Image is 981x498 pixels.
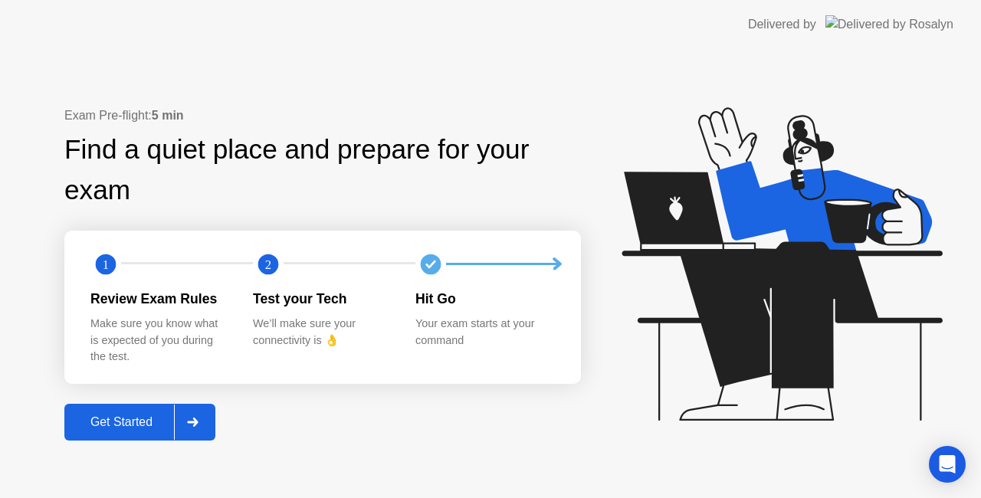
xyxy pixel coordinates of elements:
[103,257,109,271] text: 1
[253,289,391,309] div: Test your Tech
[90,289,228,309] div: Review Exam Rules
[929,446,966,483] div: Open Intercom Messenger
[265,257,271,271] text: 2
[415,316,553,349] div: Your exam starts at your command
[69,415,174,429] div: Get Started
[825,15,953,33] img: Delivered by Rosalyn
[64,129,581,211] div: Find a quiet place and prepare for your exam
[415,289,553,309] div: Hit Go
[152,109,184,122] b: 5 min
[64,106,581,125] div: Exam Pre-flight:
[90,316,228,365] div: Make sure you know what is expected of you during the test.
[253,316,391,349] div: We’ll make sure your connectivity is 👌
[748,15,816,34] div: Delivered by
[64,404,215,441] button: Get Started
